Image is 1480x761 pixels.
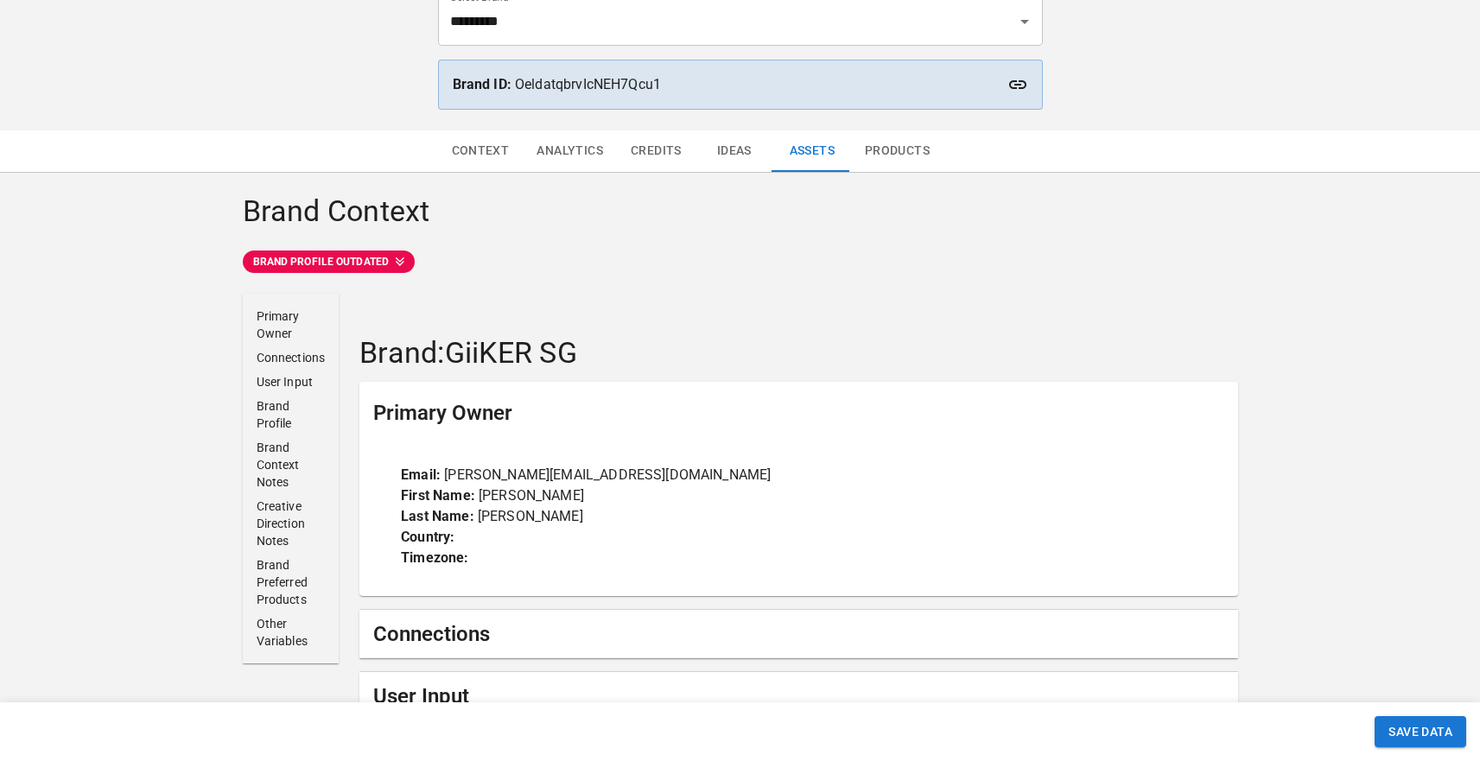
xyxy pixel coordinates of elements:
[1013,10,1037,34] button: Open
[257,615,326,650] p: Other Variables
[851,130,943,172] button: Products
[401,466,441,483] strong: Email:
[373,399,512,427] h5: Primary Owner
[257,498,326,549] p: Creative Direction Notes
[401,508,474,524] strong: Last Name:
[401,549,468,566] strong: Timezone:
[401,529,454,545] strong: Country:
[617,130,696,172] button: Credits
[1375,716,1466,748] button: SAVE DATA
[401,506,1196,527] p: [PERSON_NAME]
[257,349,326,366] p: Connections
[401,487,475,504] strong: First Name:
[773,130,851,172] button: Assets
[453,76,511,92] strong: Brand ID:
[401,465,1196,485] p: [PERSON_NAME][EMAIL_ADDRESS][DOMAIN_NAME]
[257,556,326,608] p: Brand Preferred Products
[257,373,326,390] p: User Input
[257,308,326,342] p: Primary Owner
[359,672,1237,720] div: User Input
[523,130,617,172] button: Analytics
[373,682,469,710] h5: User Input
[373,620,490,648] h5: Connections
[453,74,1028,95] p: OeldatqbrvIcNEH7Qcu1
[359,335,1237,371] h4: Brand: GiiKER SG
[257,439,326,491] p: Brand Context Notes
[257,397,326,432] p: Brand Profile
[359,610,1237,658] div: Connections
[438,130,524,172] button: Context
[696,130,773,172] button: Ideas
[401,485,1196,506] p: [PERSON_NAME]
[243,250,1238,273] a: BRAND PROFILE OUTDATED
[359,382,1237,444] div: Primary Owner
[243,193,1238,230] h4: Brand Context
[253,254,389,270] p: BRAND PROFILE OUTDATED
